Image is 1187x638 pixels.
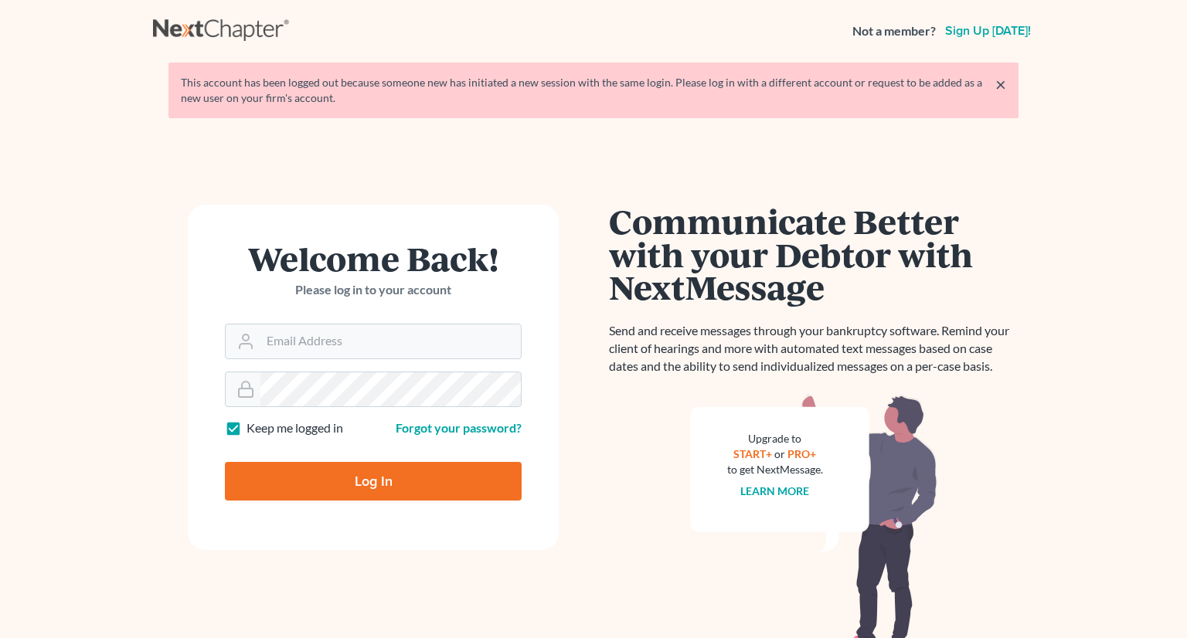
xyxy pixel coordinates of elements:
[734,447,773,460] a: START+
[225,281,522,299] p: Please log in to your account
[225,462,522,501] input: Log In
[727,462,823,477] div: to get NextMessage.
[775,447,786,460] span: or
[995,75,1006,93] a: ×
[247,419,343,437] label: Keep me logged in
[260,324,521,358] input: Email Address
[942,25,1034,37] a: Sign up [DATE]!
[225,242,522,275] h1: Welcome Back!
[609,322,1019,375] p: Send and receive messages through your bankruptcy software. Remind your client of hearings and mo...
[852,22,936,40] strong: Not a member?
[741,484,810,497] a: Learn more
[788,447,817,460] a: PRO+
[727,431,823,446] div: Upgrade to
[181,75,1006,106] div: This account has been logged out because someone new has initiated a new session with the same lo...
[609,205,1019,304] h1: Communicate Better with your Debtor with NextMessage
[396,420,522,435] a: Forgot your password?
